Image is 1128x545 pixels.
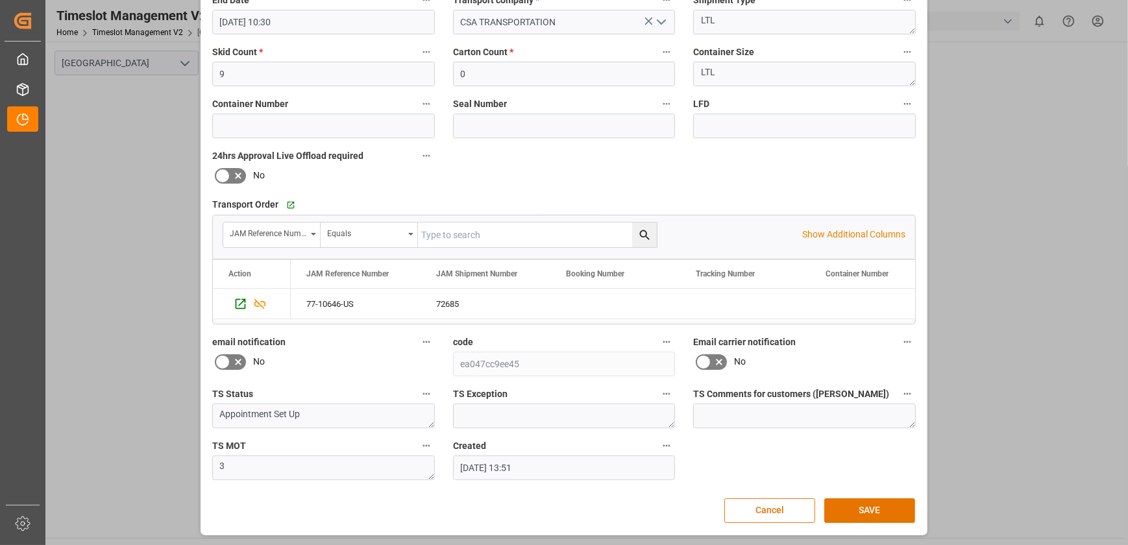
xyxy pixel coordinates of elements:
[228,269,251,278] div: Action
[453,455,676,480] input: DD.MM.YYYY HH:MM
[212,387,253,401] span: TS Status
[658,437,675,454] button: Created
[693,45,754,59] span: Container Size
[693,97,709,111] span: LFD
[421,289,550,319] div: 72685
[212,149,363,163] span: 24hrs Approval Live Offload required
[212,45,263,59] span: Skid Count
[453,97,507,111] span: Seal Number
[824,498,915,523] button: SAVE
[826,269,889,278] span: Container Number
[899,43,916,60] button: Container Size
[212,10,435,34] input: DD.MM.YYYY HH:MM
[632,223,657,247] button: search button
[418,223,657,247] input: Type to search
[327,224,404,239] div: Equals
[693,62,916,86] textarea: LTL
[651,12,670,32] button: open menu
[693,10,916,34] textarea: LTL
[253,355,265,369] span: No
[212,198,278,212] span: Transport Order
[693,335,796,349] span: Email carrier notification
[899,385,916,402] button: TS Comments for customers ([PERSON_NAME])
[658,385,675,402] button: TS Exception
[453,335,473,349] span: code
[802,228,905,241] p: Show Additional Columns
[418,43,435,60] button: Skid Count *
[566,269,624,278] span: Booking Number
[453,45,513,59] span: Carton Count
[453,387,508,401] span: TS Exception
[899,333,916,350] button: Email carrier notification
[436,269,517,278] span: JAM Shipment Number
[734,355,746,369] span: No
[418,95,435,112] button: Container Number
[418,385,435,402] button: TS Status
[724,498,815,523] button: Cancel
[321,223,418,247] button: open menu
[212,404,435,428] textarea: Appointment Set Up
[253,169,265,182] span: No
[291,289,421,319] div: 77-10646-US
[696,269,755,278] span: Tracking Number
[658,43,675,60] button: Carton Count *
[212,97,288,111] span: Container Number
[658,333,675,350] button: code
[212,335,286,349] span: email notification
[418,333,435,350] button: email notification
[212,455,435,480] textarea: 3
[693,387,889,401] span: TS Comments for customers ([PERSON_NAME])
[213,289,291,319] div: Press SPACE to select this row.
[658,95,675,112] button: Seal Number
[306,269,389,278] span: JAM Reference Number
[418,147,435,164] button: 24hrs Approval Live Offload required
[899,95,916,112] button: LFD
[223,223,321,247] button: open menu
[212,439,246,453] span: TS MOT
[453,439,486,453] span: Created
[230,224,306,239] div: JAM Reference Number
[418,437,435,454] button: TS MOT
